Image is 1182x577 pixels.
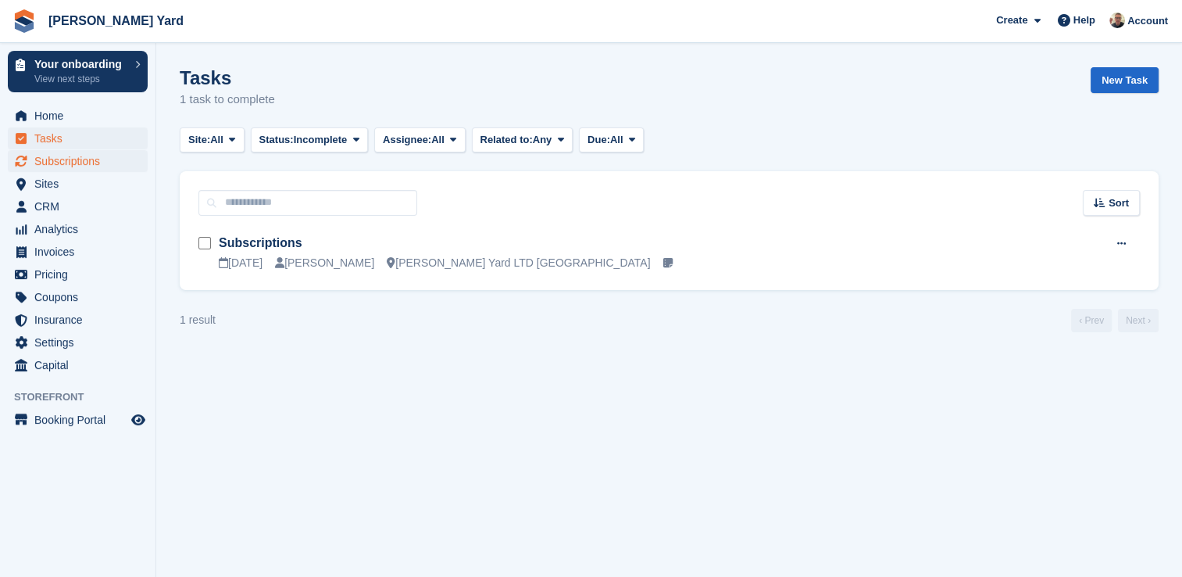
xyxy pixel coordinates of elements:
a: menu [8,218,148,240]
span: All [610,132,623,148]
span: Sort [1109,195,1129,211]
span: All [431,132,445,148]
a: Subscriptions [219,236,302,249]
img: stora-icon-8386f47178a22dfd0bd8f6a31ec36ba5ce8667c1dd55bd0f319d3a0aa187defe.svg [12,9,36,33]
span: Coupons [34,286,128,308]
p: View next steps [34,72,127,86]
a: Previous [1071,309,1112,332]
span: Invoices [34,241,128,263]
img: Si Allen [1109,13,1125,28]
span: All [210,132,223,148]
span: Assignee: [383,132,431,148]
a: menu [8,173,148,195]
p: Your onboarding [34,59,127,70]
div: [DATE] [219,255,262,271]
button: Assignee: All [374,127,466,153]
a: Preview store [129,410,148,429]
span: Related to: [480,132,533,148]
a: menu [8,309,148,331]
span: Booking Portal [34,409,128,431]
a: menu [8,195,148,217]
span: Any [533,132,552,148]
p: 1 task to complete [180,91,275,109]
span: Help [1073,13,1095,28]
nav: Page [1068,309,1162,332]
a: menu [8,105,148,127]
a: menu [8,286,148,308]
a: menu [8,409,148,431]
a: menu [8,332,148,353]
span: Incomplete [294,132,348,148]
a: [PERSON_NAME] Yard [42,8,190,34]
span: Account [1127,13,1168,29]
a: Your onboarding View next steps [8,51,148,92]
span: Create [996,13,1027,28]
span: Status: [259,132,294,148]
a: Next [1118,309,1159,332]
span: Capital [34,354,128,376]
span: Due: [587,132,610,148]
a: New Task [1091,67,1159,93]
h1: Tasks [180,67,275,88]
button: Related to: Any [472,127,573,153]
a: menu [8,354,148,376]
a: menu [8,127,148,149]
div: [PERSON_NAME] [275,255,374,271]
button: Due: All [579,127,644,153]
span: Insurance [34,309,128,331]
span: Analytics [34,218,128,240]
span: Home [34,105,128,127]
span: Tasks [34,127,128,149]
span: Pricing [34,263,128,285]
div: 1 result [180,312,216,328]
span: Storefront [14,389,155,405]
a: menu [8,263,148,285]
div: [PERSON_NAME] Yard LTD [GEOGRAPHIC_DATA] [387,255,650,271]
a: menu [8,150,148,172]
span: Settings [34,332,128,353]
span: Sites [34,173,128,195]
span: Site: [188,132,210,148]
span: CRM [34,195,128,217]
button: Status: Incomplete [251,127,368,153]
a: menu [8,241,148,263]
span: Subscriptions [34,150,128,172]
button: Site: All [180,127,245,153]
